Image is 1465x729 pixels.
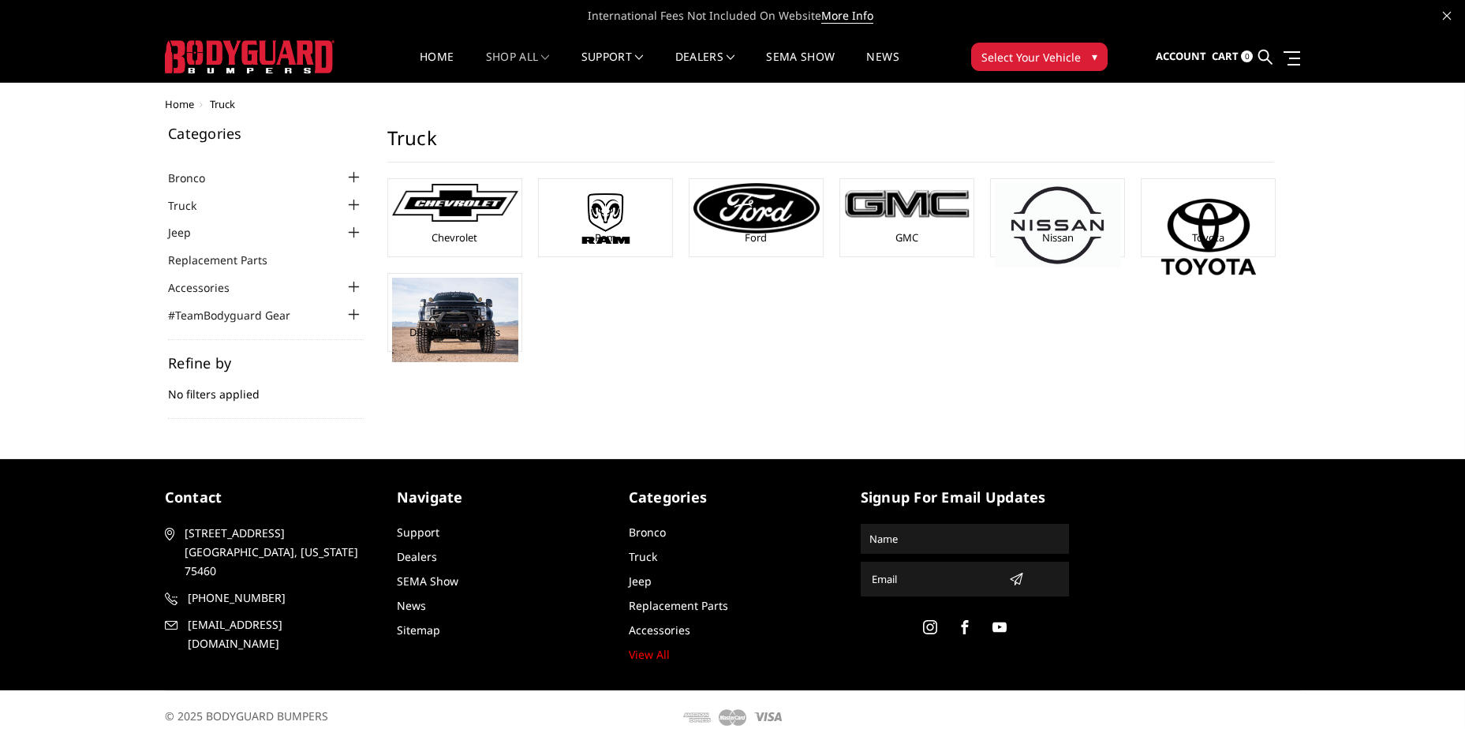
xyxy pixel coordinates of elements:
a: News [866,51,899,82]
span: Cart [1212,49,1239,63]
a: SEMA Show [766,51,835,82]
a: Home [420,51,454,82]
a: News [397,598,426,613]
a: Replacement Parts [629,598,728,613]
a: Jeep [629,574,652,589]
a: Replacement Parts [168,252,287,268]
button: Select Your Vehicle [971,43,1108,71]
a: Bronco [168,170,225,186]
span: [PHONE_NUMBER] [188,589,371,607]
h1: Truck [387,126,1274,163]
a: Sitemap [397,622,440,637]
span: Select Your Vehicle [981,49,1081,65]
span: Truck [210,97,235,111]
a: [PHONE_NUMBER] [165,589,373,607]
a: Bronco [629,525,666,540]
img: BODYGUARD BUMPERS [165,40,334,73]
h5: Navigate [397,487,605,508]
a: Toyota [1192,230,1224,245]
a: [EMAIL_ADDRESS][DOMAIN_NAME] [165,615,373,653]
a: SEMA Show [397,574,458,589]
a: Account [1156,36,1206,78]
a: Cart 0 [1212,36,1253,78]
a: Support [581,51,644,82]
a: Truck [168,197,216,214]
span: Account [1156,49,1206,63]
a: Accessories [168,279,249,296]
h5: Categories [629,487,837,508]
span: [STREET_ADDRESS] [GEOGRAPHIC_DATA], [US_STATE] 75460 [185,524,368,581]
a: Nissan [1042,230,1074,245]
span: ▾ [1092,48,1097,65]
a: Jeep [168,224,211,241]
input: Name [863,526,1067,551]
a: Ford [745,230,767,245]
div: No filters applied [168,356,364,419]
h5: contact [165,487,373,508]
a: View All [629,647,670,662]
span: [EMAIL_ADDRESS][DOMAIN_NAME] [188,615,371,653]
h5: Categories [168,126,364,140]
a: Dealers [397,549,437,564]
input: Email [865,566,1003,592]
a: Dealers [675,51,735,82]
a: Accessories [629,622,690,637]
a: More Info [821,8,873,24]
span: © 2025 BODYGUARD BUMPERS [165,708,328,723]
a: Truck [629,549,657,564]
a: Home [165,97,194,111]
a: #TeamBodyguard Gear [168,307,310,323]
a: shop all [486,51,550,82]
a: Support [397,525,439,540]
h5: signup for email updates [861,487,1069,508]
a: Ram [595,230,616,245]
a: Chevrolet [432,230,477,245]
h5: Refine by [168,356,364,370]
span: 0 [1241,50,1253,62]
a: DBL Designs Trucks [409,325,500,339]
a: GMC [895,230,918,245]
